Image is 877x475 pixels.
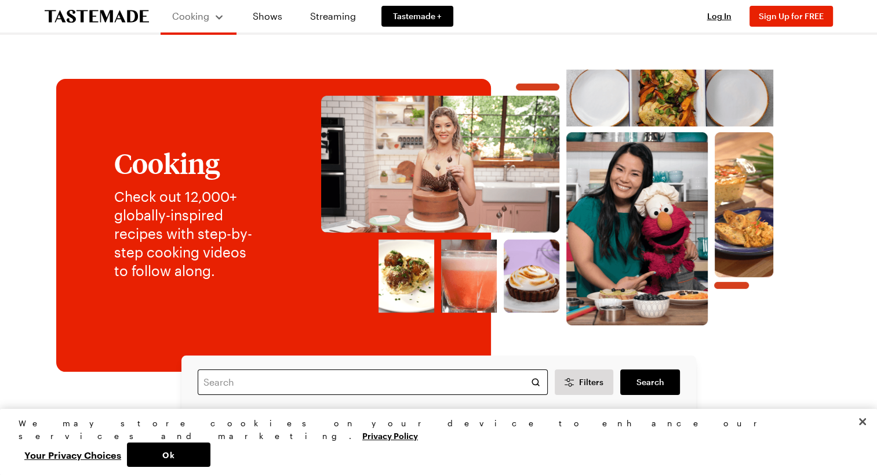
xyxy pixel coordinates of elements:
button: Sign Up for FREE [749,6,833,27]
button: Close [850,409,875,434]
button: Ok [127,443,210,467]
p: Check out 12,000+ globally-inspired recipes with step-by-step cooking videos to follow along. [114,187,262,280]
span: Tastemade + [393,10,442,22]
a: filters [620,369,679,395]
a: Tastemade + [381,6,453,27]
div: We may store cookies on your device to enhance our services and marketing. [19,417,849,443]
h1: Cooking [114,148,262,178]
span: Sign Up for FREE [759,11,824,21]
button: Desktop filters [555,369,614,395]
a: To Tastemade Home Page [45,10,149,23]
button: Log In [696,10,743,22]
span: Cooking [172,10,209,21]
span: Filters [578,376,603,388]
span: Log In [707,11,732,21]
button: Cooking [172,5,225,28]
div: Privacy [19,417,849,467]
a: More information about your privacy, opens in a new tab [362,430,418,441]
img: Explore recipes [285,70,810,325]
button: Your Privacy Choices [19,443,127,467]
span: Search [636,376,664,388]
